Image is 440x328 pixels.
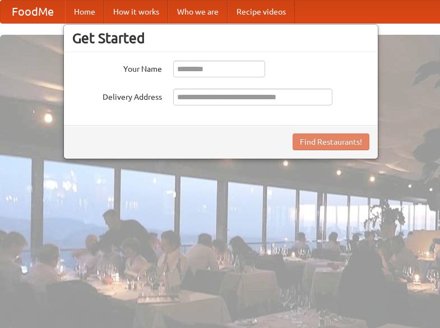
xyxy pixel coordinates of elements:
[293,133,369,150] button: Find Restaurants!
[72,61,162,75] label: Your Name
[72,30,369,47] h3: Get Started
[65,1,104,23] a: Home
[168,1,228,23] a: Who we are
[1,1,65,23] a: FoodMe
[72,89,162,103] label: Delivery Address
[228,1,295,23] a: Recipe videos
[104,1,168,23] a: How it works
